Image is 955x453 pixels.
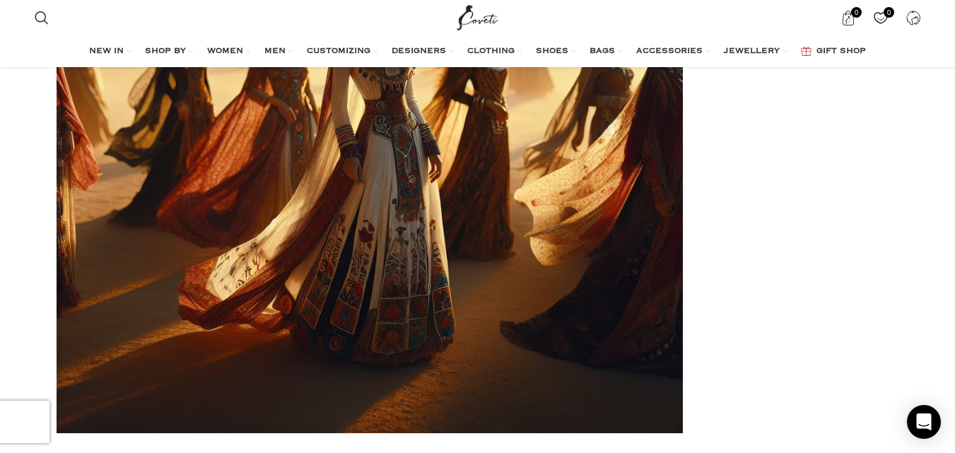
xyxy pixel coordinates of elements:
[724,37,787,66] a: JEWELLERY
[145,37,193,66] a: SHOP BY
[816,46,866,57] span: GIFT SHOP
[866,4,895,32] div: My Wishlist
[392,46,446,57] span: DESIGNERS
[28,4,56,32] a: Search
[833,4,862,32] a: 0
[590,46,615,57] span: BAGS
[467,37,522,66] a: CLOTHING
[207,46,243,57] span: WOMEN
[392,37,453,66] a: DESIGNERS
[536,46,568,57] span: SHOES
[590,37,622,66] a: BAGS
[264,46,286,57] span: MEN
[264,37,293,66] a: MEN
[724,46,780,57] span: JEWELLERY
[884,7,894,18] span: 0
[467,46,515,57] span: CLOTHING
[145,46,186,57] span: SHOP BY
[851,7,862,18] span: 0
[801,37,866,66] a: GIFT SHOP
[207,37,250,66] a: WOMEN
[636,46,703,57] span: ACCESSORIES
[454,11,501,23] a: Site logo
[907,405,941,439] div: Open Intercom Messenger
[89,37,131,66] a: NEW IN
[307,37,377,66] a: CUSTOMIZING
[636,37,710,66] a: ACCESSORIES
[89,46,124,57] span: NEW IN
[801,47,812,56] img: GiftBag
[307,46,370,57] span: CUSTOMIZING
[536,37,575,66] a: SHOES
[866,4,895,32] a: 0
[28,37,927,66] div: Main navigation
